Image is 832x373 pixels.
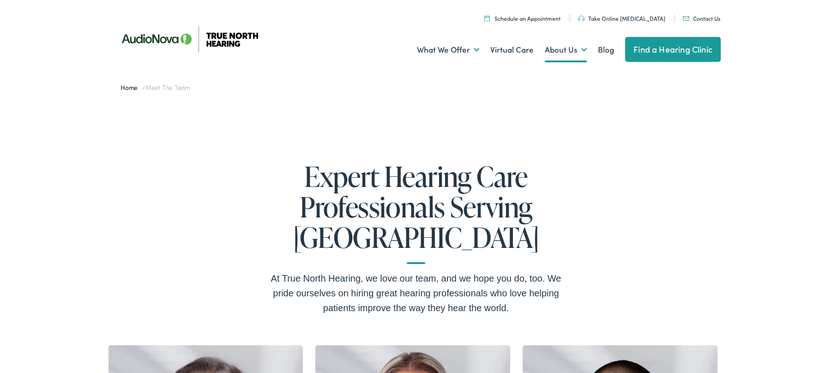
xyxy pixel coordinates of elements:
a: Contact Us [683,14,720,22]
span: Meet the Team [145,83,190,92]
a: Find a Hearing Clinic [625,37,721,62]
h1: Expert Hearing Care Professionals Serving [GEOGRAPHIC_DATA] [268,161,564,264]
a: About Us [545,33,587,67]
a: Blog [598,33,614,67]
a: Take Online [MEDICAL_DATA] [578,14,665,22]
img: Mail icon in color code ffb348, used for communication purposes [683,16,689,21]
a: What We Offer [417,33,479,67]
img: Icon symbolizing a calendar in color code ffb348 [484,15,490,21]
img: Headphones icon in color code ffb348 [578,16,585,21]
div: At True North Hearing, we love our team, and we hope you do, too. We pride ourselves on hiring gr... [268,271,564,315]
a: Schedule an Appointment [484,14,561,22]
a: Virtual Care [490,33,534,67]
span: / [121,83,190,92]
a: Home [121,83,142,92]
